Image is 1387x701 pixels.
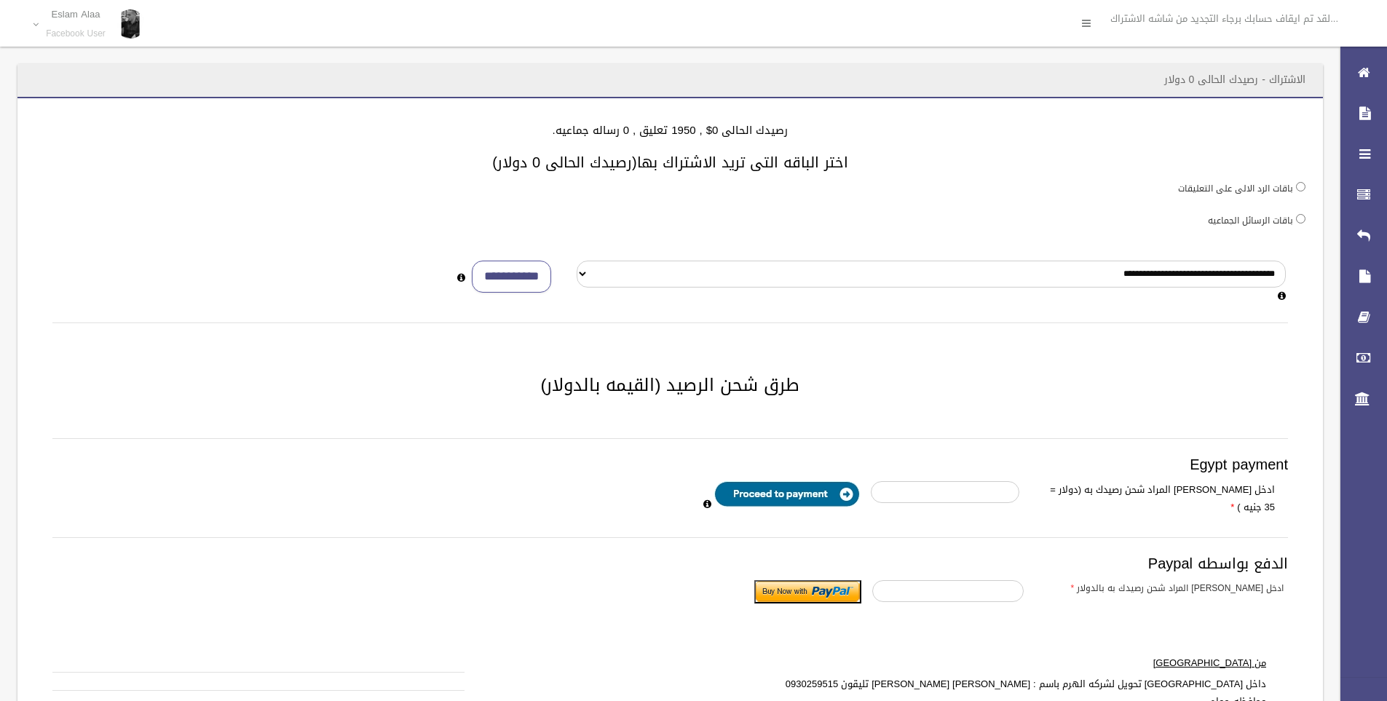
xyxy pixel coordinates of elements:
h2: طرق شحن الرصيد (القيمه بالدولار) [35,376,1305,395]
label: من [GEOGRAPHIC_DATA] [743,654,1277,672]
header: الاشتراك - رصيدك الحالى 0 دولار [1147,66,1323,94]
label: ادخل [PERSON_NAME] المراد شحن رصيدك به بالدولار [1035,580,1295,596]
h4: رصيدك الحالى 0$ , 1950 تعليق , 0 رساله جماعيه. [35,124,1305,137]
label: باقات الرسائل الجماعيه [1208,213,1293,229]
label: ادخل [PERSON_NAME] المراد شحن رصيدك به (دولار = 35 جنيه ) [1030,481,1286,516]
input: Submit [754,580,861,603]
label: باقات الرد الالى على التعليقات [1178,181,1293,197]
small: Facebook User [46,28,106,39]
h3: الدفع بواسطه Paypal [52,555,1288,571]
h3: Egypt payment [52,456,1288,472]
h3: اختر الباقه التى تريد الاشتراك بها(رصيدك الحالى 0 دولار) [35,154,1305,170]
p: Eslam Alaa [46,9,106,20]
